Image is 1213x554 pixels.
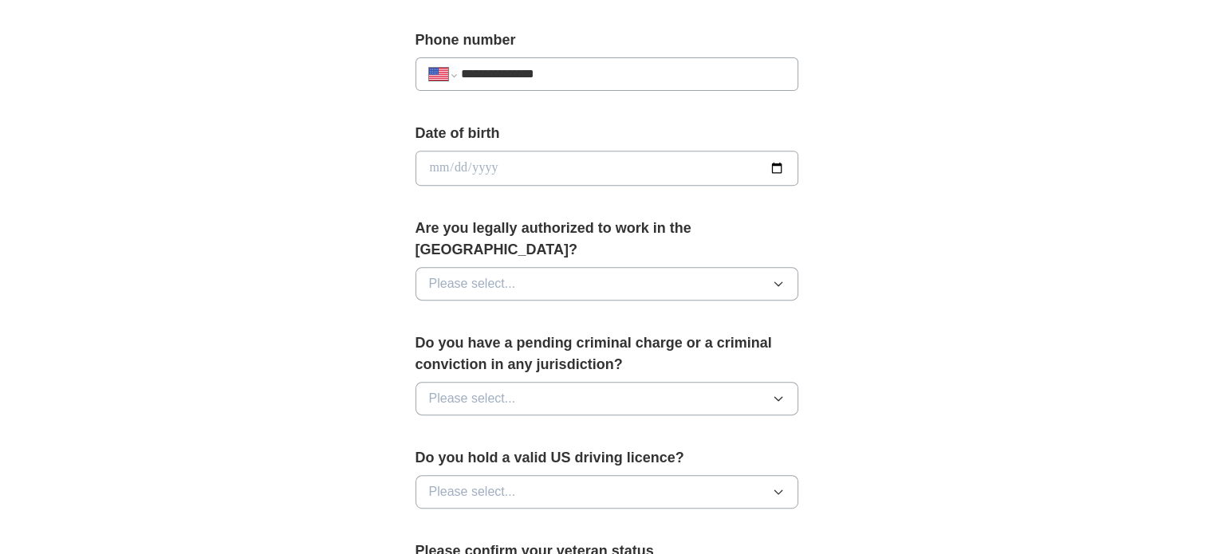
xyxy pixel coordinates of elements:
[415,332,798,375] label: Do you have a pending criminal charge or a criminal conviction in any jurisdiction?
[415,267,798,301] button: Please select...
[415,29,798,51] label: Phone number
[415,475,798,509] button: Please select...
[415,218,798,261] label: Are you legally authorized to work in the [GEOGRAPHIC_DATA]?
[429,482,516,501] span: Please select...
[415,382,798,415] button: Please select...
[415,447,798,469] label: Do you hold a valid US driving licence?
[429,274,516,293] span: Please select...
[415,123,798,144] label: Date of birth
[429,389,516,408] span: Please select...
